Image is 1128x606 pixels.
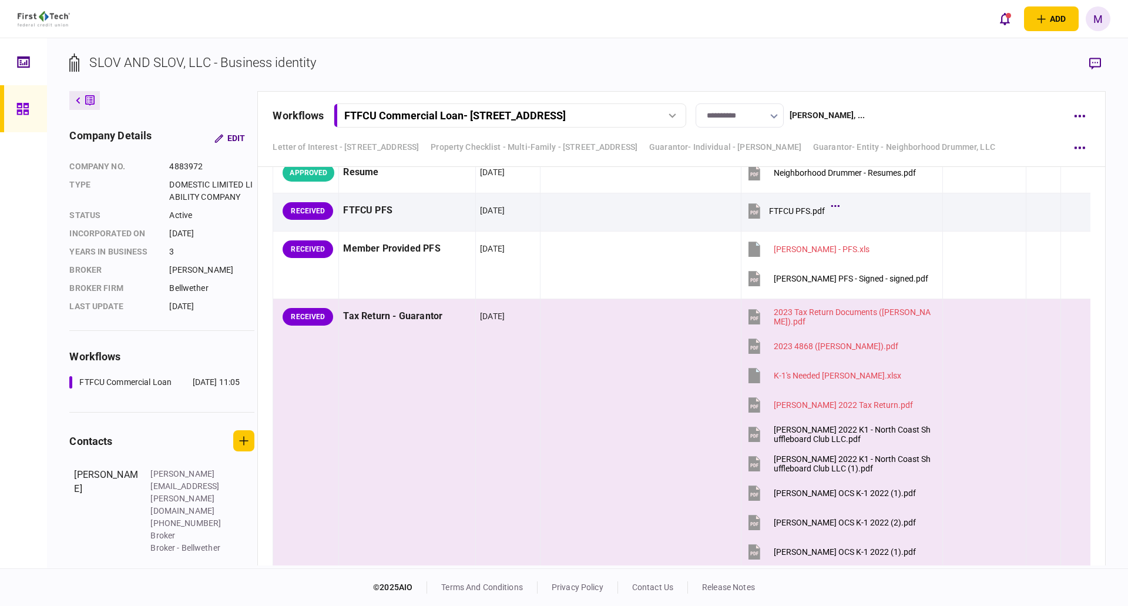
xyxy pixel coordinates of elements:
[702,582,755,592] a: release notes
[89,53,316,72] div: SLOV AND SLOV, LLC - Business identity
[79,376,172,389] div: FTFCU Commercial Loan
[774,307,932,326] div: 2023 Tax Return Documents (Curran John J).pdf
[69,160,157,173] div: company no.
[746,236,869,262] button: John Curran - PFS.xls
[746,480,916,506] button: John Curran OCS K-1 2022 (1).pdf
[334,103,686,128] button: FTFCU Commercial Loan- [STREET_ADDRESS]
[69,264,157,276] div: Broker
[790,109,865,122] div: [PERSON_NAME] , ...
[746,450,932,477] button: Curran 2022 K1 - North Coast Shuffleboard Club LLC (1).pdf
[150,530,227,542] div: Broker
[344,109,566,122] div: FTFCU Commercial Loan - [STREET_ADDRESS]
[746,265,928,292] button: Curran PFS - Signed - signed.pdf
[343,236,471,262] div: Member Provided PFS
[69,376,240,389] a: FTFCU Commercial Loan[DATE] 11:05
[150,517,227,530] div: [PHONE_NUMBER]
[273,108,324,123] div: workflows
[632,582,673,592] a: contact us
[480,205,505,216] div: [DATE]
[343,303,471,330] div: Tax Return - Guarantor
[69,246,157,258] div: years in business
[283,240,333,258] div: RECEIVED
[774,488,916,498] div: John Curran OCS K-1 2022 (1).pdf
[746,362,901,389] button: K-1's Needed Checklist_John Curran.xlsx
[74,468,139,554] div: [PERSON_NAME]
[769,206,825,216] div: FTFCU PFS.pdf
[283,202,333,220] div: RECEIVED
[283,164,334,182] div: APPROVED
[480,310,505,322] div: [DATE]
[69,179,157,203] div: Type
[69,433,112,449] div: contacts
[774,274,928,283] div: Curran PFS - Signed - signed.pdf
[169,179,254,203] div: DOMESTIC LIMITED LIABILITY COMPANY
[746,538,916,565] button: John Curran OCS K-1 2022 (1).pdf
[1086,6,1110,31] button: M
[69,128,152,149] div: company details
[193,376,240,389] div: [DATE] 11:05
[774,547,916,557] div: John Curran OCS K-1 2022 (1).pdf
[746,197,837,224] button: FTFCU PFS.pdf
[649,141,801,153] a: Guarantor- Individual - [PERSON_NAME]
[746,509,916,535] button: John Curran OCS K-1 2022 (2).pdf
[746,159,916,186] button: Neighborhood Drummer - Resumes.pdf
[992,6,1017,31] button: open notifications list
[480,243,505,255] div: [DATE]
[774,454,932,473] div: Curran 2022 K1 - North Coast Shuffleboard Club LLC (1).pdf
[441,582,523,592] a: terms and conditions
[774,400,913,410] div: John Curran 2022 Tax Return.pdf
[1024,6,1079,31] button: open adding identity options
[273,141,419,153] a: Letter of Interest - [STREET_ADDRESS]
[774,518,916,527] div: John Curran OCS K-1 2022 (2).pdf
[169,209,254,222] div: Active
[746,333,898,359] button: 2023 4868 (Curran John J).pdf
[169,227,254,240] div: [DATE]
[69,282,157,294] div: broker firm
[169,282,254,294] div: Bellwether
[480,166,505,178] div: [DATE]
[18,11,70,26] img: client company logo
[150,542,227,554] div: Broker - Bellwether
[746,421,932,447] button: Curran 2022 K1 - North Coast Shuffleboard Club LLC.pdf
[69,349,254,364] div: workflows
[774,245,869,254] div: John Curran - PFS.xls
[150,564,227,601] div: [PERSON_NAME][EMAIL_ADDRESS][DOMAIN_NAME]
[774,341,898,351] div: 2023 4868 (Curran John J).pdf
[69,209,157,222] div: status
[169,246,254,258] div: 3
[431,141,637,153] a: Property Checklist - Multi-Family - [STREET_ADDRESS]
[343,159,471,186] div: Resume
[169,300,254,313] div: [DATE]
[69,227,157,240] div: incorporated on
[283,308,333,326] div: RECEIVED
[774,371,901,380] div: K-1's Needed Checklist_John Curran.xlsx
[746,303,932,330] button: 2023 Tax Return Documents (Curran John J).pdf
[169,160,254,173] div: 4883972
[774,425,932,444] div: Curran 2022 K1 - North Coast Shuffleboard Club LLC.pdf
[552,582,603,592] a: privacy policy
[774,168,916,178] div: Neighborhood Drummer - Resumes.pdf
[373,581,427,594] div: © 2025 AIO
[343,197,471,224] div: FTFCU PFS
[169,264,254,276] div: [PERSON_NAME]
[205,128,254,149] button: Edit
[69,300,157,313] div: last update
[150,468,227,517] div: [PERSON_NAME][EMAIL_ADDRESS][PERSON_NAME][DOMAIN_NAME]
[813,141,995,153] a: Guarantor- Entity - Neighborhood Drummer, LLC
[746,391,913,418] button: John Curran 2022 Tax Return.pdf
